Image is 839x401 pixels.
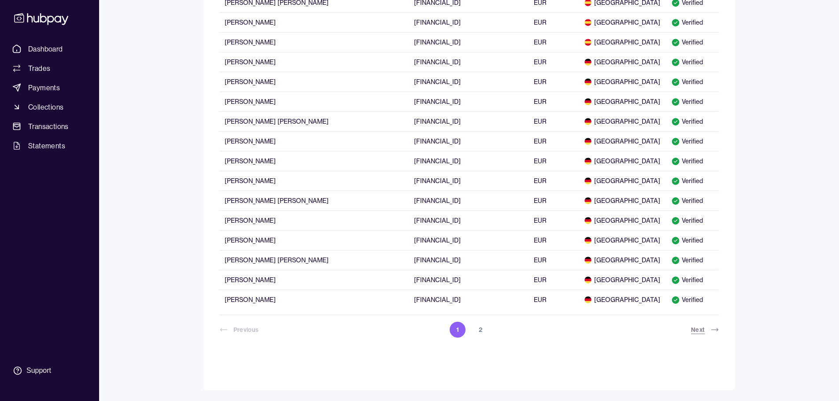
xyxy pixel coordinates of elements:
[409,131,529,151] td: [FINANCIAL_ID]
[409,230,529,250] td: [FINANCIAL_ID]
[28,102,63,112] span: Collections
[450,322,466,338] button: 1
[219,92,409,111] td: [PERSON_NAME]
[473,322,488,338] button: 2
[671,256,713,265] div: Verified
[584,18,661,27] span: [GEOGRAPHIC_DATA]
[409,151,529,171] td: [FINANCIAL_ID]
[9,60,90,76] a: Trades
[9,361,90,380] a: Support
[671,58,713,66] div: Verified
[584,117,661,126] span: [GEOGRAPHIC_DATA]
[529,72,579,92] td: EUR
[219,230,409,250] td: [PERSON_NAME]
[219,111,409,131] td: [PERSON_NAME] [PERSON_NAME]
[584,157,661,166] span: [GEOGRAPHIC_DATA]
[671,77,713,86] div: Verified
[219,171,409,191] td: [PERSON_NAME]
[409,290,529,309] td: [FINANCIAL_ID]
[584,97,661,106] span: [GEOGRAPHIC_DATA]
[529,12,579,32] td: EUR
[584,276,661,284] span: [GEOGRAPHIC_DATA]
[529,52,579,72] td: EUR
[671,137,713,146] div: Verified
[671,38,713,47] div: Verified
[529,32,579,52] td: EUR
[584,196,661,205] span: [GEOGRAPHIC_DATA]
[219,270,409,290] td: [PERSON_NAME]
[28,82,60,93] span: Payments
[409,52,529,72] td: [FINANCIAL_ID]
[529,171,579,191] td: EUR
[219,12,409,32] td: [PERSON_NAME]
[409,171,529,191] td: [FINANCIAL_ID]
[671,177,713,185] div: Verified
[219,210,409,230] td: [PERSON_NAME]
[409,72,529,92] td: [FINANCIAL_ID]
[219,250,409,270] td: [PERSON_NAME] [PERSON_NAME]
[529,151,579,171] td: EUR
[529,250,579,270] td: EUR
[529,111,579,131] td: EUR
[584,256,661,265] span: [GEOGRAPHIC_DATA]
[671,97,713,106] div: Verified
[409,12,529,32] td: [FINANCIAL_ID]
[26,366,51,375] div: Support
[671,295,713,304] div: Verified
[671,157,713,166] div: Verified
[584,137,661,146] span: [GEOGRAPHIC_DATA]
[671,236,713,245] div: Verified
[409,270,529,290] td: [FINANCIAL_ID]
[529,290,579,309] td: EUR
[219,290,409,309] td: [PERSON_NAME]
[529,131,579,151] td: EUR
[219,52,409,72] td: [PERSON_NAME]
[9,80,90,96] a: Payments
[28,121,69,132] span: Transactions
[409,210,529,230] td: [FINANCIAL_ID]
[529,210,579,230] td: EUR
[219,151,409,171] td: [PERSON_NAME]
[584,38,661,47] span: [GEOGRAPHIC_DATA]
[529,191,579,210] td: EUR
[9,99,90,115] a: Collections
[28,63,50,74] span: Trades
[28,44,63,54] span: Dashboard
[28,140,65,151] span: Statements
[671,216,713,225] div: Verified
[584,216,661,225] span: [GEOGRAPHIC_DATA]
[409,92,529,111] td: [FINANCIAL_ID]
[529,230,579,250] td: EUR
[9,41,90,57] a: Dashboard
[529,92,579,111] td: EUR
[584,77,661,86] span: [GEOGRAPHIC_DATA]
[671,196,713,205] div: Verified
[671,276,713,284] div: Verified
[409,32,529,52] td: [FINANCIAL_ID]
[9,118,90,134] a: Transactions
[409,191,529,210] td: [FINANCIAL_ID]
[9,138,90,154] a: Statements
[219,72,409,92] td: [PERSON_NAME]
[409,111,529,131] td: [FINANCIAL_ID]
[219,131,409,151] td: [PERSON_NAME]
[584,295,661,304] span: [GEOGRAPHIC_DATA]
[584,236,661,245] span: [GEOGRAPHIC_DATA]
[671,117,713,126] div: Verified
[671,18,713,27] div: Verified
[219,191,409,210] td: [PERSON_NAME] [PERSON_NAME]
[219,32,409,52] td: [PERSON_NAME]
[409,250,529,270] td: [FINANCIAL_ID]
[584,58,661,66] span: [GEOGRAPHIC_DATA]
[584,177,661,185] span: [GEOGRAPHIC_DATA]
[680,320,719,339] button: Next
[529,270,579,290] td: EUR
